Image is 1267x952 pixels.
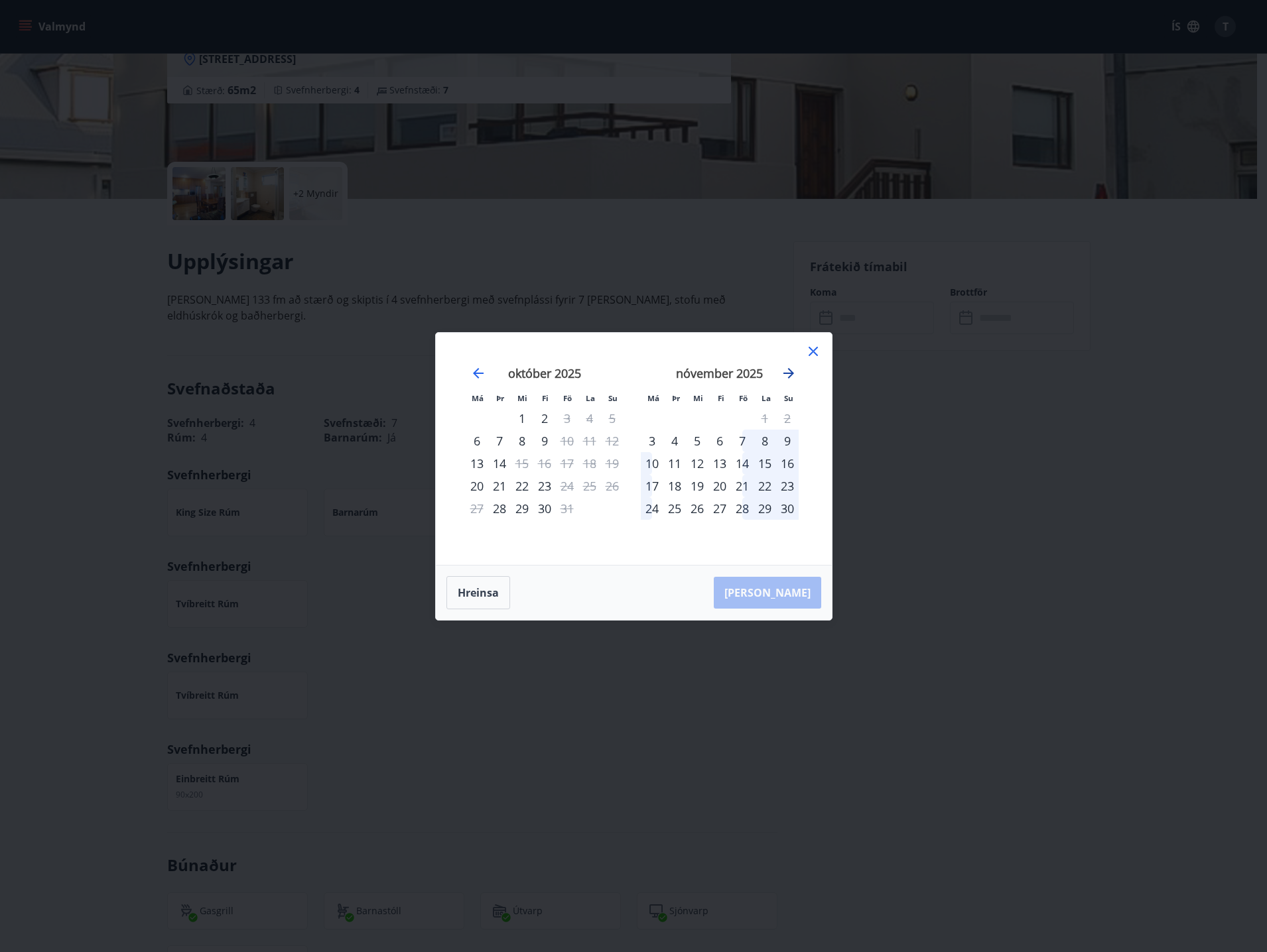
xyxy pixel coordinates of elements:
[708,452,731,475] div: 13
[731,430,754,452] td: Choose föstudagur, 7. nóvember 2025 as your check-in date. It’s available.
[556,452,578,475] td: Not available. föstudagur, 17. október 2025
[578,452,601,475] td: Not available. laugardagur, 18. október 2025
[672,393,680,403] small: Þr
[663,497,686,520] td: Choose þriðjudagur, 25. nóvember 2025 as your check-in date. It’s available.
[686,475,708,497] td: Choose miðvikudagur, 19. nóvember 2025 as your check-in date. It’s available.
[533,407,556,430] td: Choose fimmtudagur, 2. október 2025 as your check-in date. It’s available.
[533,475,556,497] td: Choose fimmtudagur, 23. október 2025 as your check-in date. It’s available.
[608,393,618,403] small: Su
[466,475,488,497] div: Aðeins innritun í boði
[488,475,511,497] div: 21
[488,430,511,452] td: Choose þriðjudagur, 7. október 2025 as your check-in date. It’s available.
[488,497,511,520] td: Choose þriðjudagur, 28. október 2025 as your check-in date. It’s available.
[641,430,663,452] td: Choose mánudagur, 3. nóvember 2025 as your check-in date. It’s available.
[466,452,488,475] td: Choose mánudagur, 13. október 2025 as your check-in date. It’s available.
[556,430,578,452] td: Not available. föstudagur, 10. október 2025
[739,393,748,403] small: Fö
[517,393,527,403] small: Mi
[488,452,511,475] div: 14
[731,452,754,475] td: Choose föstudagur, 14. nóvember 2025 as your check-in date. It’s available.
[601,430,624,452] td: Not available. sunnudagur, 12. október 2025
[776,430,799,452] div: 9
[754,475,776,497] div: 22
[762,393,771,403] small: La
[776,497,799,520] td: Choose sunnudagur, 30. nóvember 2025 as your check-in date. It’s available.
[508,365,581,381] strong: október 2025
[708,475,731,497] div: 20
[676,365,763,381] strong: nóvember 2025
[511,497,533,520] div: 29
[754,452,776,475] div: 15
[781,365,797,381] div: Move forward to switch to the next month.
[542,393,549,403] small: Fi
[663,475,686,497] div: 18
[686,497,708,520] td: Choose miðvikudagur, 26. nóvember 2025 as your check-in date. It’s available.
[708,475,731,497] td: Choose fimmtudagur, 20. nóvember 2025 as your check-in date. It’s available.
[776,407,799,430] td: Not available. sunnudagur, 2. nóvember 2025
[731,430,754,452] div: 7
[533,475,556,497] div: 23
[556,497,578,520] td: Not available. föstudagur, 31. október 2025
[686,497,708,520] div: 26
[641,497,663,520] td: Choose mánudagur, 24. nóvember 2025 as your check-in date. It’s available.
[686,430,708,452] td: Choose miðvikudagur, 5. nóvember 2025 as your check-in date. It’s available.
[708,497,731,520] td: Choose fimmtudagur, 27. nóvember 2025 as your check-in date. It’s available.
[663,452,686,475] div: 11
[708,452,731,475] td: Choose fimmtudagur, 13. nóvember 2025 as your check-in date. It’s available.
[488,452,511,475] td: Choose þriðjudagur, 14. október 2025 as your check-in date. It’s available.
[731,497,754,520] td: Choose föstudagur, 28. nóvember 2025 as your check-in date. It’s available.
[466,452,488,475] div: Aðeins innritun í boði
[647,393,659,403] small: Má
[511,452,533,475] div: Aðeins útritun í boði
[693,393,703,403] small: Mi
[452,349,816,549] div: Calendar
[472,393,484,403] small: Má
[641,430,663,452] div: Aðeins innritun í boði
[776,475,799,497] td: Choose sunnudagur, 23. nóvember 2025 as your check-in date. It’s available.
[784,393,793,403] small: Su
[718,393,724,403] small: Fi
[601,407,624,430] td: Not available. sunnudagur, 5. október 2025
[641,452,663,475] div: 10
[754,475,776,497] td: Choose laugardagur, 22. nóvember 2025 as your check-in date. It’s available.
[754,407,776,430] td: Not available. laugardagur, 1. nóvember 2025
[641,475,663,497] div: 17
[578,430,601,452] td: Not available. laugardagur, 11. október 2025
[708,430,731,452] div: 6
[601,452,624,475] td: Not available. sunnudagur, 19. október 2025
[663,430,686,452] div: 4
[466,497,488,520] td: Not available. mánudagur, 27. október 2025
[466,430,488,452] div: Aðeins innritun í boði
[708,430,731,452] td: Choose fimmtudagur, 6. nóvember 2025 as your check-in date. It’s available.
[754,497,776,520] td: Choose laugardagur, 29. nóvember 2025 as your check-in date. It’s available.
[686,475,708,497] div: 19
[641,475,663,497] td: Choose mánudagur, 17. nóvember 2025 as your check-in date. It’s available.
[731,452,754,475] div: 14
[578,475,601,497] td: Not available. laugardagur, 25. október 2025
[556,475,578,497] td: Not available. föstudagur, 24. október 2025
[556,407,578,430] td: Not available. föstudagur, 3. október 2025
[686,452,708,475] div: 12
[511,497,533,520] td: Choose miðvikudagur, 29. október 2025 as your check-in date. It’s available.
[466,430,488,452] td: Choose mánudagur, 6. október 2025 as your check-in date. It’s available.
[663,475,686,497] td: Choose þriðjudagur, 18. nóvember 2025 as your check-in date. It’s available.
[533,407,556,430] div: 2
[663,497,686,520] div: 25
[511,475,533,497] td: Choose miðvikudagur, 22. október 2025 as your check-in date. It’s available.
[488,430,511,452] div: 7
[470,365,486,381] div: Move backward to switch to the previous month.
[641,497,663,520] div: 24
[466,475,488,497] td: Choose mánudagur, 20. október 2025 as your check-in date. It’s available.
[556,430,578,452] div: Aðeins útritun í boði
[556,497,578,520] div: Aðeins útritun í boði
[496,393,504,403] small: Þr
[556,475,578,497] div: Aðeins útritun í boði
[511,452,533,475] td: Not available. miðvikudagur, 15. október 2025
[686,430,708,452] div: 5
[556,407,578,430] div: Aðeins útritun í boði
[731,497,754,520] div: 28
[533,452,556,475] td: Not available. fimmtudagur, 16. október 2025
[776,497,799,520] div: 30
[446,576,510,609] button: Hreinsa
[488,475,511,497] td: Choose þriðjudagur, 21. október 2025 as your check-in date. It’s available.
